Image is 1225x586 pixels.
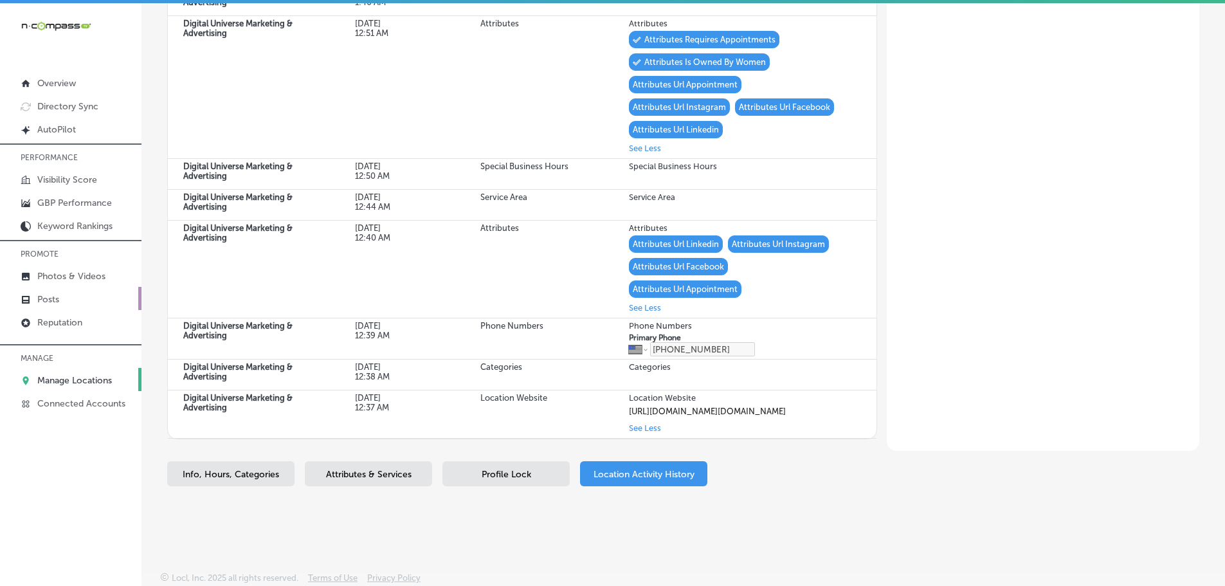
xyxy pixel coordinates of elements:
[37,398,125,409] p: Connected Accounts
[633,102,726,112] p: Attributes Url Instagram
[21,20,91,32] img: 660ab0bf-5cc7-4cb8-ba1c-48b5ae0f18e60NCTV_CLogo_TV_Black_-500x88.png
[37,294,59,305] p: Posts
[629,321,835,331] h5: Phone Numbers
[480,393,583,403] p: Location Website
[355,331,437,340] p: 12:39 AM
[355,161,437,171] p: Sep 09, 2025
[37,317,82,328] p: Reputation
[183,393,295,412] strong: Digital Universe Marketing & Advertising
[644,57,766,67] p: Attributes Is Owned By Women
[183,19,307,38] p: Digital Universe Marketing & Advertising
[37,101,98,112] p: Directory Sync
[355,171,437,181] p: 12:50 AM
[355,362,437,372] p: Sep 09, 2025
[355,223,437,233] p: Sep 09, 2025
[633,262,724,271] p: Attributes Url Facebook
[37,197,112,208] p: GBP Performance
[355,393,437,403] p: Sep 09, 2025
[633,125,719,134] p: Attributes Url Linkedin
[480,192,583,202] p: Service Area
[183,192,307,212] p: Digital Universe Marketing & Advertising
[37,271,105,282] p: Photos & Videos
[183,192,295,212] strong: Digital Universe Marketing & Advertising
[480,19,583,28] p: Attributes
[183,223,295,243] strong: Digital Universe Marketing & Advertising
[37,78,76,89] p: Overview
[633,284,738,294] p: Attributes Url Appointment
[355,403,437,412] p: 12:37 AM
[183,161,307,181] p: Digital Universe Marketing & Advertising
[480,362,583,372] p: Categories
[594,469,694,480] span: Location Activity History
[37,221,113,232] p: Keyword Rankings
[480,223,583,233] p: Attributes
[355,321,437,331] p: Sep 09, 2025
[629,223,835,233] h5: Attributes
[629,141,661,156] button: See Less
[629,192,835,202] h5: Service Area
[183,362,295,381] strong: Digital Universe Marketing & Advertising
[629,161,835,171] h5: Special Business Hours
[326,469,412,480] span: Attributes & Services
[482,469,531,480] span: Profile Lock
[183,469,279,480] span: Info, Hours, Categories
[629,421,661,435] button: See Less
[629,405,786,418] div: [URL][DOMAIN_NAME][DOMAIN_NAME]
[633,239,719,249] p: Attributes Url Linkedin
[629,19,835,28] h5: Attributes
[355,202,437,212] p: 12:44 AM
[355,372,437,381] p: 12:38 AM
[183,393,307,412] p: Digital Universe Marketing & Advertising
[37,375,112,386] p: Manage Locations
[629,393,835,403] h5: Location Website
[183,223,307,243] p: Digital Universe Marketing & Advertising
[629,333,681,342] strong: Primary Phone
[183,161,295,181] strong: Digital Universe Marketing & Advertising
[480,321,583,331] p: Phone Numbers
[732,239,825,249] p: Attributes Url Instagram
[183,321,307,340] p: Digital Universe Marketing & Advertising
[355,192,437,202] p: Sep 09, 2025
[172,573,298,583] p: Locl, Inc. 2025 all rights reserved.
[629,362,835,372] h5: Categories
[37,174,97,185] p: Visibility Score
[480,161,583,171] p: Special Business Hours
[355,19,437,28] p: Sep 09, 2025
[183,19,295,38] strong: Digital Universe Marketing & Advertising
[183,362,307,381] p: Digital Universe Marketing & Advertising
[644,35,776,44] p: Attributes Requires Appointments
[650,342,755,356] input: Phone number
[355,233,437,243] p: 12:40 AM
[633,80,738,89] p: Attributes Url Appointment
[629,300,661,315] button: See Less
[183,321,295,340] strong: Digital Universe Marketing & Advertising
[355,28,437,38] p: 12:51 AM
[739,102,830,112] p: Attributes Url Facebook
[37,124,76,135] p: AutoPilot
